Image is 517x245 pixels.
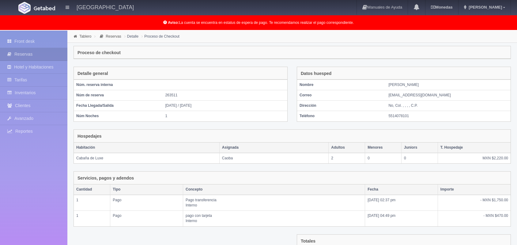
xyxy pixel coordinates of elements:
td: [PERSON_NAME] [386,80,511,90]
td: Pago [110,195,183,211]
th: Menores [365,143,402,153]
td: [EMAIL_ADDRESS][DOMAIN_NAME] [386,90,511,101]
th: Tipo [110,184,183,195]
h4: Totales [301,239,315,243]
h4: Servicios, pagos y adendos [77,176,134,180]
th: Dirección [297,101,386,111]
td: 1 [74,195,110,211]
th: T. Hospedaje [438,143,511,153]
h4: Datos huesped [301,71,331,76]
td: No, Col. , , , , C.P. [386,101,511,111]
th: Cantidad [74,184,110,195]
th: Fecha [365,184,438,195]
td: - MXN $470.00 [438,211,511,226]
img: Getabed [18,2,31,14]
li: Proceso de Checkout [140,33,181,39]
td: Pago transferencia Interno [183,195,365,211]
b: Monedas [431,5,452,9]
td: 1 [74,211,110,226]
img: Getabed [34,6,55,10]
th: Concepto [183,184,365,195]
th: Nombre [297,80,386,90]
th: Núm Noches [74,111,163,121]
td: pago con tarjeta Interno [183,211,365,226]
td: [DATE] 02:37 pm [365,195,438,211]
a: Tablero [79,34,91,39]
th: Correo [297,90,386,101]
td: 2 [329,153,365,163]
th: Asignada [219,143,329,153]
th: Habitación [74,143,219,153]
b: Aviso: [168,20,179,25]
th: Fecha Llegada/Salida [74,101,163,111]
a: Reservas [106,34,121,39]
th: Juniors [401,143,438,153]
td: 0 [365,153,402,163]
th: Importe [438,184,511,195]
th: Núm. reserva interna [74,80,163,90]
li: Detalle [123,33,140,39]
h4: Detalle general [77,71,108,76]
th: Adultos [329,143,365,153]
td: 263511 [163,90,287,101]
span: [PERSON_NAME] [467,5,502,9]
td: Pago [110,211,183,226]
th: Núm de reserva [74,90,163,101]
h4: Hospedajes [77,134,102,139]
th: Teléfono [297,111,386,121]
h4: Proceso de checkout [77,50,121,55]
td: Caoba [219,153,329,163]
td: [DATE] 04:49 pm [365,211,438,226]
td: Cabaña de Luxe [74,153,219,163]
td: - MXN $1,750.00 [438,195,511,211]
td: 5514078101 [386,111,511,121]
td: 0 [401,153,438,163]
td: [DATE] / [DATE] [163,101,287,111]
td: MXN $2,220.00 [438,153,511,163]
td: 1 [163,111,287,121]
h4: [GEOGRAPHIC_DATA] [77,3,134,11]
